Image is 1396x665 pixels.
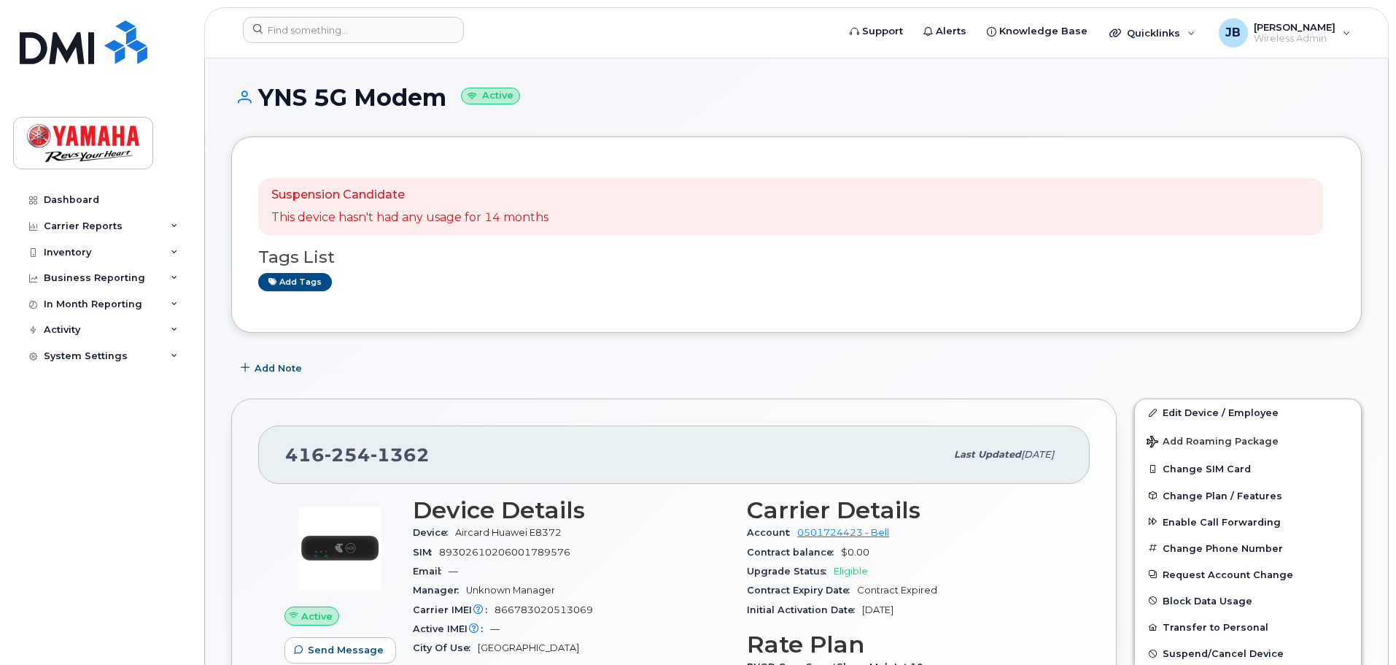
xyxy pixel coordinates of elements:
p: Suspension Candidate [271,187,548,204]
span: Contract Expiry Date [747,585,857,596]
span: City Of Use [413,642,478,653]
span: Carrier IMEI [413,604,495,615]
span: 254 [325,444,371,466]
h3: Carrier Details [747,497,1063,523]
span: 1362 [371,444,430,466]
span: 416 [285,444,430,466]
span: Enable Call Forwarding [1163,516,1281,527]
span: Contract balance [747,547,841,558]
button: Add Note [231,355,314,381]
span: [GEOGRAPHIC_DATA] [478,642,579,653]
h3: Rate Plan [747,631,1063,658]
span: Add Note [255,361,302,375]
a: Add tags [258,273,332,291]
span: Active IMEI [413,623,490,634]
img: image20231002-3703462-1gru5af.jpeg [296,504,384,592]
span: — [490,623,500,634]
span: 89302610206001789576 [439,547,570,558]
span: Suspend/Cancel Device [1163,648,1284,659]
span: Email [413,566,449,577]
a: 0501724423 - Bell [797,527,889,538]
button: Change Plan / Features [1135,483,1361,509]
span: [DATE] [1021,449,1054,460]
button: Send Message [284,637,396,664]
span: Unknown Manager [466,585,555,596]
small: Active [461,88,520,104]
span: [DATE] [862,604,893,615]
h1: YNS 5G Modem [231,85,1362,110]
span: Aircard Huawei E8372 [455,527,562,538]
span: Add Roaming Package [1147,436,1279,450]
button: Enable Call Forwarding [1135,509,1361,535]
button: Request Account Change [1135,561,1361,588]
p: This device hasn't had any usage for 14 months [271,210,548,226]
span: Send Message [308,643,384,657]
button: Change Phone Number [1135,535,1361,561]
h3: Device Details [413,497,729,523]
span: Device [413,527,455,538]
span: Upgrade Status [747,566,834,577]
span: Eligible [834,566,868,577]
span: Manager [413,585,466,596]
span: Contract Expired [857,585,937,596]
span: SIM [413,547,439,558]
span: Account [747,527,797,538]
button: Add Roaming Package [1135,426,1361,455]
button: Change SIM Card [1135,455,1361,482]
h3: Tags List [258,248,1335,266]
a: Edit Device / Employee [1135,399,1361,426]
button: Transfer to Personal [1135,614,1361,640]
span: — [449,566,458,577]
span: 866783020513069 [495,604,593,615]
span: Change Plan / Features [1163,490,1282,501]
span: $0.00 [841,547,869,558]
span: Initial Activation Date [747,604,862,615]
span: Last updated [954,449,1021,460]
span: Active [301,610,333,623]
button: Block Data Usage [1135,588,1361,614]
